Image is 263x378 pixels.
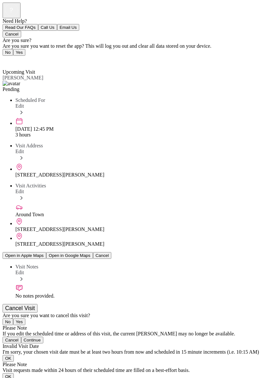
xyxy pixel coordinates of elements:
div: Are you sure? [3,37,260,43]
button: Open in Apple Maps [3,252,46,259]
div: [DATE] 12:45 PM [15,126,260,132]
div: If you edit the scheduled time or address of this visit, the current [PERSON_NAME] may no longer ... [3,331,260,337]
button: No [3,49,13,56]
div: Are you sure you want to reset the app? This will log you out and clear all data stored on your d... [3,43,260,49]
div: [STREET_ADDRESS][PERSON_NAME] [15,226,260,232]
span: Edit [15,270,24,275]
span: Edit [15,149,24,154]
div: [STREET_ADDRESS][PERSON_NAME] [15,241,260,247]
div: [STREET_ADDRESS][PERSON_NAME] [15,172,260,178]
button: Cancel [93,252,112,259]
div: I'm sorry, your chosen visit date must be at least two hours from now and scheduled in 15 minute ... [3,349,260,355]
div: Visit requests made within 24 hours of their scheduled time are filled on a best-effort basis. [3,367,260,373]
button: Cancel [3,31,21,37]
div: No notes provided. [15,293,260,299]
div: Invalid Visit Date [3,343,260,349]
a: Back [3,58,17,63]
button: Email Us [57,24,79,31]
span: Visit Address [15,143,43,148]
div: 3 hours [15,132,260,138]
button: Open in Google Maps [46,252,93,259]
span: Scheduled For [15,97,45,103]
span: Edit [15,103,24,109]
button: No [3,318,13,325]
div: Are you sure you want to cancel this visit? [3,313,260,318]
div: Please Note [3,325,260,331]
div: Please Note [3,362,260,367]
span: Visit Activities [15,183,46,188]
button: Continue [21,337,43,343]
div: Around Town [15,212,260,218]
div: Pending [3,86,260,92]
div: Need Help? [3,18,260,24]
img: avatar [3,81,20,86]
button: Yes [13,318,25,325]
span: Upcoming Visit [3,69,35,75]
span: Back [6,58,17,63]
button: Cancel [3,337,21,343]
button: Read Our FAQs [3,24,38,31]
span: Edit [15,189,24,194]
button: Yes [13,49,25,56]
span: Visit Notes [15,264,38,269]
button: Call Us [38,24,57,31]
button: Cancel Visit [3,304,38,313]
span: [PERSON_NAME] [3,75,43,80]
button: OK [3,355,14,362]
